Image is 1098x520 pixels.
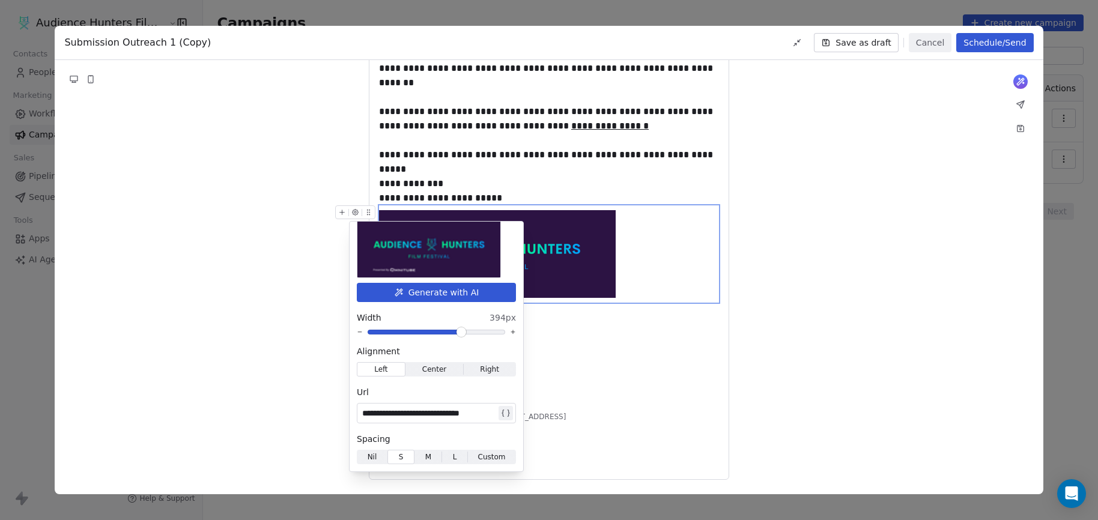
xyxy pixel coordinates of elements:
img: Selected image [350,219,508,277]
span: Submission Outreach 1 (Copy) [64,35,211,50]
span: Nil [368,452,377,462]
span: Custom [478,452,506,462]
span: Alignment [357,345,400,357]
button: Schedule/Send [956,33,1033,52]
span: L [453,452,457,462]
span: M [425,452,431,462]
span: 394px [490,312,516,324]
button: Save as draft [814,33,899,52]
button: Cancel [909,33,951,52]
span: Right [480,364,499,375]
span: Width [357,312,381,324]
button: Generate with AI [357,283,516,302]
span: Url [357,386,369,398]
span: Spacing [357,433,390,445]
span: Center [422,364,446,375]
